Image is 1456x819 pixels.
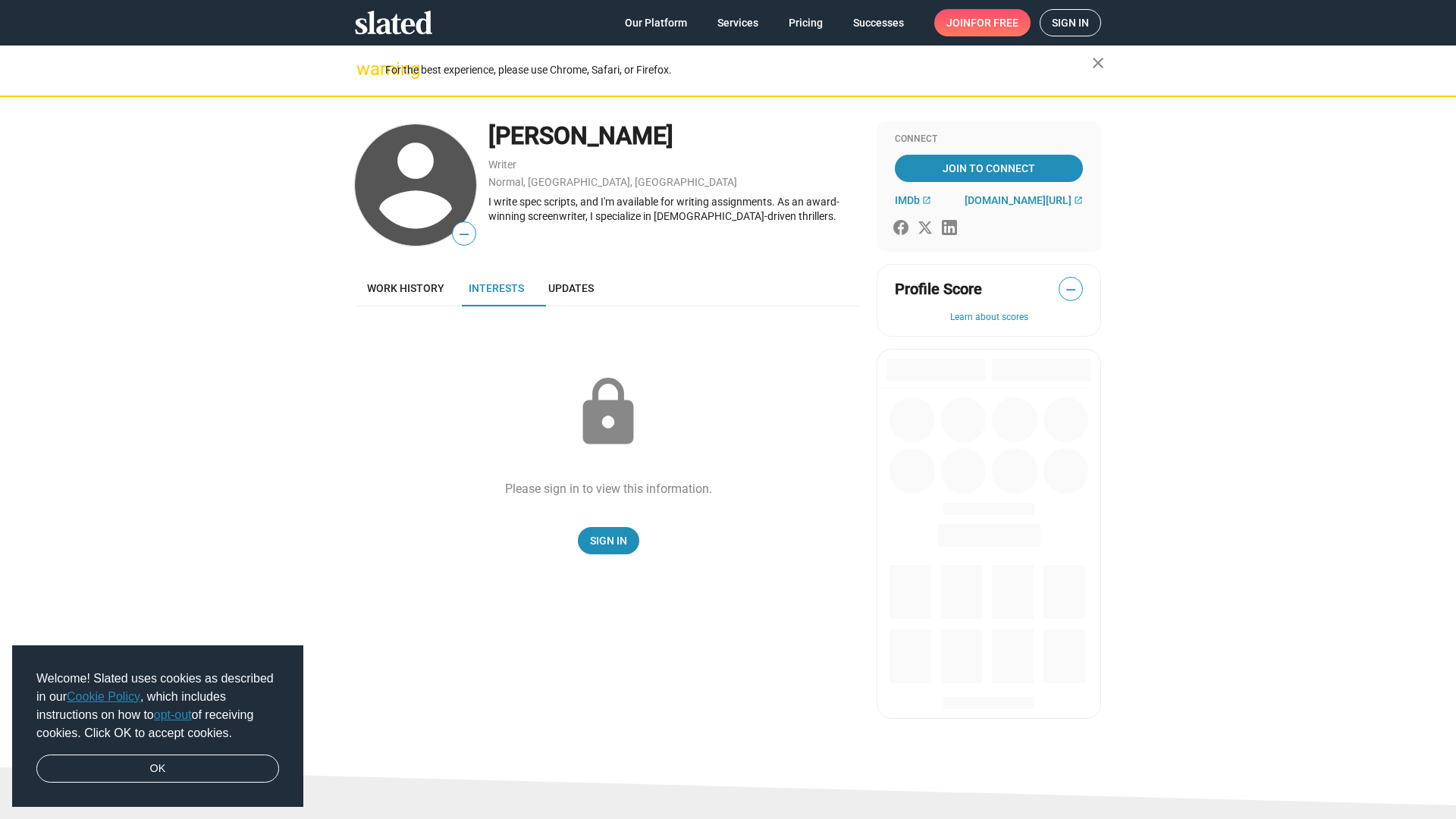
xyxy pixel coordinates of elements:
[1059,280,1082,300] span: —
[895,194,920,206] span: IMDb
[505,481,712,497] div: Please sign in to view this information.
[898,155,1080,182] span: Join To Connect
[154,708,192,721] a: opt-out
[578,527,639,554] a: Sign In
[1052,10,1089,36] span: Sign in
[965,194,1072,206] span: [DOMAIN_NAME][URL]
[548,282,594,294] span: Updates
[1040,9,1101,36] a: Sign in
[789,9,823,36] span: Pricing
[67,690,140,703] a: Cookie Policy
[457,270,536,306] a: Interests
[36,755,279,783] a: dismiss cookie message
[488,120,861,152] div: [PERSON_NAME]
[895,133,1083,146] div: Connect
[12,645,303,808] div: cookieconsent
[469,282,524,294] span: Interests
[355,270,457,306] a: Work history
[1089,54,1107,72] mat-icon: close
[895,279,982,300] span: Profile Score
[705,9,770,36] a: Services
[488,158,516,171] a: Writer
[367,282,444,294] span: Work history
[895,194,931,206] a: IMDb
[570,375,646,450] mat-icon: lock
[36,670,279,742] span: Welcome! Slated uses cookies as described in our , which includes instructions on how to of recei...
[895,155,1083,182] a: Join To Connect
[1074,196,1083,205] mat-icon: open_in_new
[356,60,375,78] mat-icon: warning
[777,9,835,36] a: Pricing
[625,9,687,36] span: Our Platform
[934,9,1031,36] a: Joinfor free
[971,9,1018,36] span: for free
[590,527,627,554] span: Sign In
[946,9,1018,36] span: Join
[488,176,737,188] a: Normal, [GEOGRAPHIC_DATA], [GEOGRAPHIC_DATA]
[385,60,1092,80] div: For the best experience, please use Chrome, Safari, or Firefox.
[841,9,916,36] a: Successes
[853,9,904,36] span: Successes
[717,9,758,36] span: Services
[895,312,1083,324] button: Learn about scores
[922,196,931,205] mat-icon: open_in_new
[965,194,1083,206] a: [DOMAIN_NAME][URL]
[613,9,699,36] a: Our Platform
[453,224,475,244] span: —
[536,270,606,306] a: Updates
[488,195,861,223] div: I write spec scripts, and I'm available for writing assignments. As an award-winning screenwriter...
